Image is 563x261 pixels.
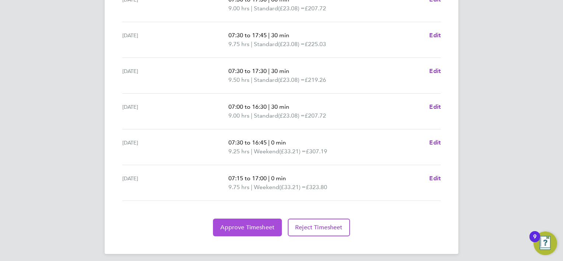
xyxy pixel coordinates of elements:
[295,224,343,231] span: Reject Timesheet
[251,148,252,155] span: |
[228,112,249,119] span: 9.00 hrs
[254,147,279,156] span: Weekend
[228,103,267,110] span: 07:00 to 16:30
[429,31,441,40] a: Edit
[268,67,270,74] span: |
[305,112,326,119] span: £207.72
[228,175,267,182] span: 07:15 to 17:00
[220,224,274,231] span: Approve Timesheet
[279,184,306,191] span: (£33.21) =
[251,76,252,83] span: |
[271,139,286,146] span: 0 min
[254,111,278,120] span: Standard
[305,76,326,83] span: £219.26
[122,102,228,120] div: [DATE]
[278,76,305,83] span: (£23.08) =
[268,103,270,110] span: |
[213,219,282,236] button: Approve Timesheet
[271,67,289,74] span: 30 min
[278,112,305,119] span: (£23.08) =
[268,139,270,146] span: |
[228,41,249,48] span: 9.75 hrs
[251,112,252,119] span: |
[305,5,326,12] span: £207.72
[228,67,267,74] span: 07:30 to 17:30
[228,76,249,83] span: 9.50 hrs
[429,138,441,147] a: Edit
[429,139,441,146] span: Edit
[228,32,267,39] span: 07:30 to 17:45
[268,175,270,182] span: |
[271,103,289,110] span: 30 min
[122,138,228,156] div: [DATE]
[228,148,249,155] span: 9.25 hrs
[254,4,278,13] span: Standard
[122,174,228,192] div: [DATE]
[228,5,249,12] span: 9.00 hrs
[251,41,252,48] span: |
[429,103,441,110] span: Edit
[251,184,252,191] span: |
[254,183,279,192] span: Weekend
[271,175,286,182] span: 0 min
[228,184,249,191] span: 9.75 hrs
[429,67,441,74] span: Edit
[429,102,441,111] a: Edit
[429,32,441,39] span: Edit
[271,32,289,39] span: 30 min
[534,232,557,255] button: Open Resource Center, 9 new notifications
[254,76,278,84] span: Standard
[278,41,305,48] span: (£23.08) =
[533,237,536,246] div: 9
[228,139,267,146] span: 07:30 to 16:45
[305,41,326,48] span: £225.03
[251,5,252,12] span: |
[429,174,441,183] a: Edit
[122,31,228,49] div: [DATE]
[306,148,327,155] span: £307.19
[254,40,278,49] span: Standard
[278,5,305,12] span: (£23.08) =
[429,67,441,76] a: Edit
[268,32,270,39] span: |
[306,184,327,191] span: £323.80
[122,67,228,84] div: [DATE]
[279,148,306,155] span: (£33.21) =
[429,175,441,182] span: Edit
[288,219,350,236] button: Reject Timesheet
